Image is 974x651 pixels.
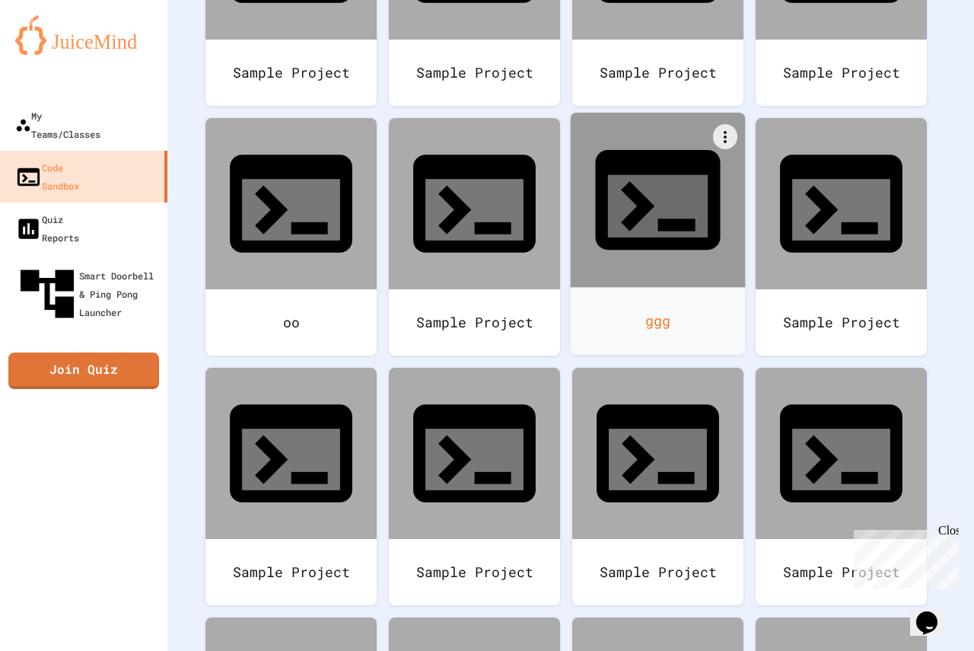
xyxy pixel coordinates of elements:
[205,118,377,356] a: oo
[756,289,927,356] div: Sample Project
[15,107,100,143] div: My Teams/Classes
[848,524,959,589] iframe: chat widget
[389,118,560,356] a: Sample Project
[389,289,560,356] div: Sample Project
[15,262,161,326] div: Smart Doorbell & Ping Pong Launcher
[205,539,377,605] div: Sample Project
[205,40,377,106] div: Sample Project
[389,368,560,605] a: Sample Project
[8,353,159,389] a: Join Quiz
[756,368,927,605] a: Sample Project
[571,113,746,355] a: ggg
[756,539,927,605] div: Sample Project
[910,590,959,636] iframe: chat widget
[571,287,746,355] div: ggg
[389,539,560,605] div: Sample Project
[572,40,743,106] div: Sample Project
[756,40,927,106] div: Sample Project
[572,539,743,605] div: Sample Project
[15,158,79,195] div: Code Sandbox
[205,289,377,356] div: oo
[572,368,743,605] a: Sample Project
[205,368,377,605] a: Sample Project
[15,210,79,247] div: Quiz Reports
[389,40,560,106] div: Sample Project
[6,6,105,97] div: Chat with us now!Close
[15,15,152,55] img: logo-orange.svg
[756,118,927,356] a: Sample Project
